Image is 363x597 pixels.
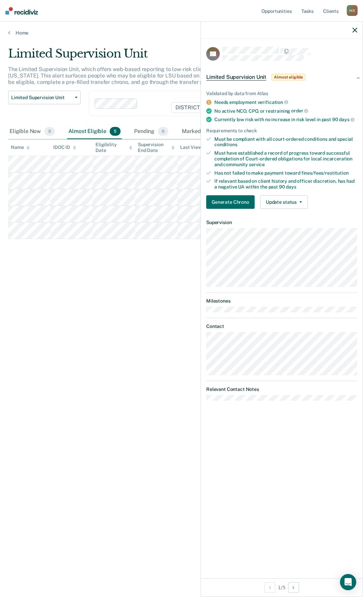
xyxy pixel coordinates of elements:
[214,108,357,114] div: No active NCO, CPO, or restraining
[67,124,122,139] div: Almost Eligible
[206,128,357,134] div: Requirements to check
[201,66,363,88] div: Limited Supervision UnitAlmost eligible
[291,108,308,113] span: order
[11,95,72,101] span: Limited Supervision Unit
[206,386,357,392] dt: Relevant Contact Notes
[138,142,175,153] div: Supervision End Date
[110,127,121,136] span: 5
[8,30,355,36] a: Home
[206,195,255,209] button: Generate Chrono
[5,7,38,15] img: Recidiviz
[301,170,349,176] span: fines/fees/restitution
[206,74,266,81] span: Limited Supervision Unit
[171,102,293,113] span: DISTRICT OFFICE 5, [GEOGRAPHIC_DATA]
[286,184,296,190] span: days
[201,578,363,596] div: 1 / 5
[180,124,242,139] div: Marked Ineligible
[214,150,357,167] div: Must have established a record of progress toward successful completion of Court-ordered obligati...
[288,582,299,593] button: Next Opportunity
[44,127,55,136] span: 0
[339,117,354,122] span: days
[214,178,357,190] div: If relevant based on client history and officer discretion, has had a negative UA within the past 90
[214,136,357,148] div: Must be compliant with all court-ordered conditions and special conditions
[347,5,358,16] div: H D
[95,142,132,153] div: Eligibility Date
[8,124,56,139] div: Eligible Now
[214,116,357,123] div: Currently low risk with no increase in risk level in past 90
[340,574,356,590] div: Open Intercom Messenger
[260,195,308,209] button: Update status
[133,124,170,139] div: Pending
[206,91,357,96] div: Validated by data from Atlas
[206,298,357,304] dt: Milestones
[180,145,213,150] div: Last Viewed
[8,47,335,66] div: Limited Supervision Unit
[206,195,257,209] a: Navigate to form link
[214,99,357,105] div: Needs employment verification
[249,162,265,167] span: service
[214,170,357,176] div: Has not failed to make payment toward
[158,127,168,136] span: 0
[8,66,333,85] p: The Limited Supervision Unit, which offers web-based reporting to low-risk clients, is the lowest...
[206,220,357,225] dt: Supervision
[206,324,357,329] dt: Contact
[53,145,76,150] div: IDOC ID
[264,582,275,593] button: Previous Opportunity
[272,74,305,81] span: Almost eligible
[11,145,30,150] div: Name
